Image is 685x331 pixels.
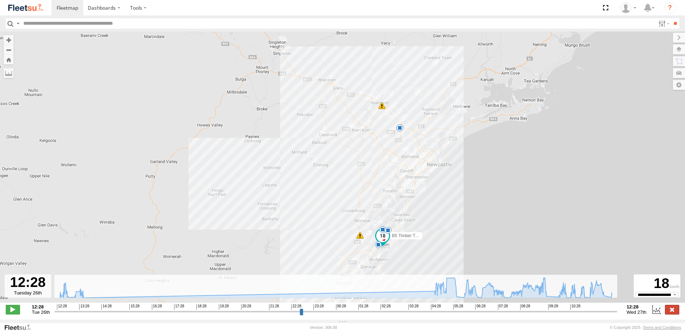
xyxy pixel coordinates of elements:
label: Play/Stop [6,305,20,314]
label: Close [665,305,679,314]
span: 19:28 [219,304,229,310]
button: Zoom Home [4,55,14,64]
span: 01:28 [358,304,368,310]
div: 18 [635,275,679,292]
span: 23:28 [313,304,324,310]
img: fleetsu-logo-horizontal.svg [7,3,44,13]
span: 03:28 [408,304,418,310]
a: Terms and Conditions [643,325,681,330]
label: Search Filter Options [656,18,671,29]
button: Zoom in [4,35,14,45]
span: 17:28 [174,304,184,310]
span: 02:28 [380,304,391,310]
span: 08:28 [520,304,530,310]
label: Search Query [15,18,21,29]
a: Visit our Website [4,324,37,331]
strong: 12:28 [627,304,646,310]
span: 12:28 [57,304,67,310]
span: 20:28 [241,304,251,310]
label: Measure [4,68,14,78]
span: Wed 27th Aug 2025 [627,310,646,315]
span: Tue 26th Aug 2025 [32,310,50,315]
strong: 12:28 [32,304,50,310]
span: 13:28 [79,304,89,310]
span: 22:28 [291,304,301,310]
span: 15:28 [129,304,139,310]
span: 05:28 [453,304,463,310]
div: © Copyright 2025 - [610,325,681,330]
span: 18:28 [196,304,206,310]
div: Version: 306.00 [310,325,337,330]
span: 04:28 [431,304,441,310]
span: 00:28 [336,304,346,310]
label: Map Settings [673,80,685,90]
span: 07:28 [498,304,508,310]
div: Matt Curtis [618,3,639,13]
span: 21:28 [269,304,279,310]
span: 10:28 [570,304,580,310]
span: 14:28 [101,304,111,310]
span: 16:28 [152,304,162,310]
span: 06:28 [475,304,485,310]
span: 09:28 [548,304,558,310]
span: B5 Timber Truck [392,233,423,238]
i: ? [664,2,676,14]
button: Zoom out [4,45,14,55]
